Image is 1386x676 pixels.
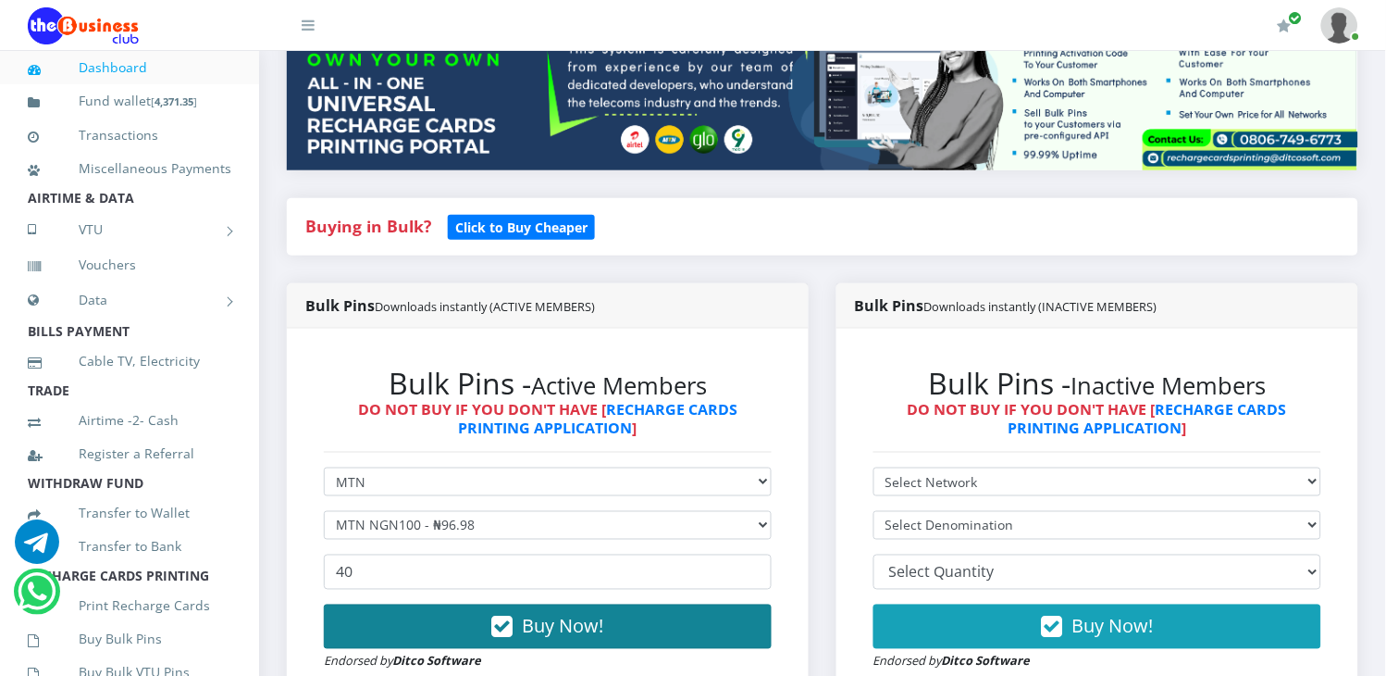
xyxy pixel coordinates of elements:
small: Endorsed by [873,653,1031,670]
strong: Ditco Software [392,653,481,670]
a: Data [28,277,231,323]
small: Downloads instantly (ACTIVE MEMBERS) [375,298,595,315]
b: 4,371.35 [155,94,193,108]
a: Dashboard [28,46,231,89]
small: Active Members [531,369,707,402]
a: Airtime -2- Cash [28,399,231,442]
a: Transactions [28,114,231,156]
a: RECHARGE CARDS PRINTING APPLICATION [459,399,738,437]
strong: Bulk Pins [855,295,1157,316]
a: Chat for support [15,533,59,564]
button: Buy Now! [324,605,772,649]
a: Vouchers [28,244,231,286]
a: Miscellaneous Payments [28,147,231,190]
strong: DO NOT BUY IF YOU DON'T HAVE [ ] [358,399,737,437]
strong: DO NOT BUY IF YOU DON'T HAVE [ ] [908,399,1287,437]
input: Enter Quantity [324,555,772,590]
h2: Bulk Pins - [873,366,1321,401]
a: Transfer to Bank [28,525,231,568]
small: Endorsed by [324,653,481,670]
a: Transfer to Wallet [28,492,231,534]
h2: Bulk Pins - [324,366,772,401]
img: User [1321,7,1358,44]
small: Inactive Members [1071,369,1267,402]
a: Chat for support [18,583,56,614]
a: RECHARGE CARDS PRINTING APPLICATION [1009,399,1288,437]
span: Buy Now! [1072,614,1154,639]
a: Fund wallet[4,371.35] [28,80,231,123]
strong: Bulk Pins [305,295,595,316]
a: Register a Referral [28,432,231,475]
b: Click to Buy Cheaper [455,219,588,236]
strong: Ditco Software [942,653,1031,670]
a: Cable TV, Electricity [28,340,231,382]
img: multitenant_rcp.png [287,23,1358,170]
small: [ ] [151,94,197,108]
img: Logo [28,7,139,44]
a: Print Recharge Cards [28,584,231,627]
span: Renew/Upgrade Subscription [1289,11,1303,25]
button: Buy Now! [873,605,1321,649]
i: Renew/Upgrade Subscription [1278,19,1292,33]
span: Buy Now! [523,614,604,639]
a: Click to Buy Cheaper [448,215,595,237]
a: Buy Bulk Pins [28,618,231,660]
small: Downloads instantly (INACTIVE MEMBERS) [924,298,1157,315]
strong: Buying in Bulk? [305,215,431,237]
a: VTU [28,207,231,253]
